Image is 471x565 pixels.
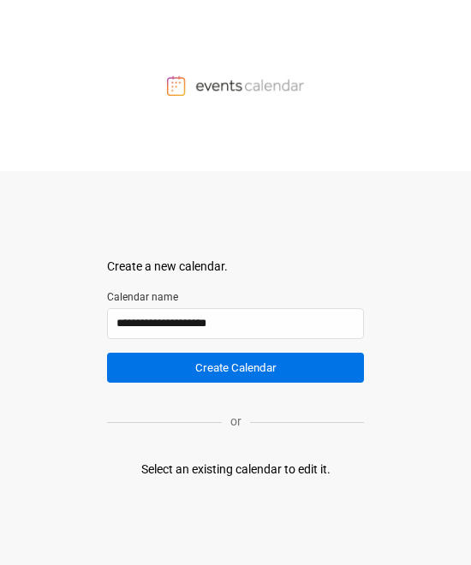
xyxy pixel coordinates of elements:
label: Calendar name [107,289,364,305]
img: Events Calendar [167,75,304,96]
button: Create Calendar [107,353,364,383]
div: Select an existing calendar to edit it. [141,461,331,479]
div: Create a new calendar. [107,258,364,276]
p: or [222,413,250,431]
